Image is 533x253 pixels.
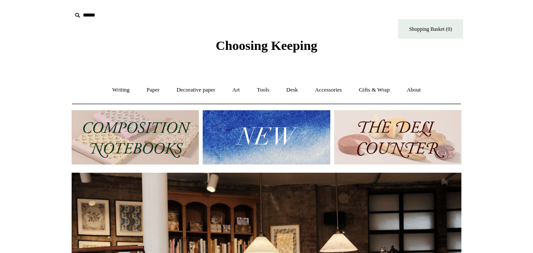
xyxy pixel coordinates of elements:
a: Gifts & Wrap [351,79,398,102]
a: Shopping Basket (0) [398,19,463,39]
a: About [399,79,429,102]
a: Tools [249,79,277,102]
img: New.jpg__PID:f73bdf93-380a-4a35-bcfe-7823039498e1 [203,110,330,164]
a: Writing [105,79,138,102]
img: The Deli Counter [334,110,461,164]
a: Accessories [307,79,350,102]
a: Art [224,79,247,102]
a: Desk [279,79,306,102]
a: Decorative paper [169,79,223,102]
a: Choosing Keeping [216,45,317,51]
a: Paper [139,79,168,102]
img: 202302 Composition ledgers.jpg__PID:69722ee6-fa44-49dd-a067-31375e5d54ec [72,110,199,164]
span: Choosing Keeping [216,38,317,53]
